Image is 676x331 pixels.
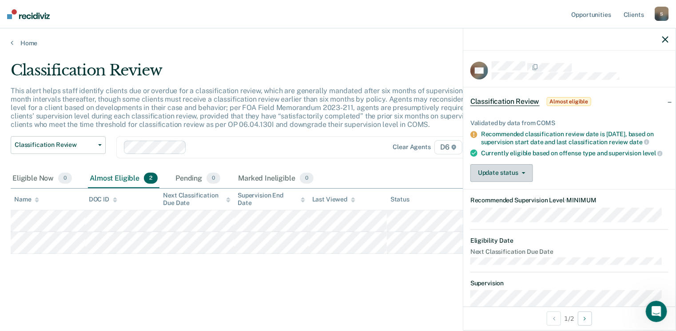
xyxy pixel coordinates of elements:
dt: Eligibility Date [470,237,668,244]
div: DOC ID [89,196,117,203]
dt: Supervision [470,280,668,287]
div: Name [14,196,39,203]
div: Recommended classification review date is [DATE], based on supervision start date and last classi... [481,130,668,146]
div: Pending [174,169,222,189]
span: 2 [144,173,158,184]
button: Update status [470,164,533,182]
div: Classification Review [11,61,518,87]
iframe: Intercom live chat [646,301,667,322]
span: D6 [434,140,462,154]
dt: Recommended Supervision Level MINIMUM [470,197,668,204]
dt: Next Classification Due Date [470,248,668,256]
span: • [565,197,567,204]
span: level [643,150,663,157]
div: Marked Ineligible [236,169,315,189]
button: Next Opportunity [578,311,592,326]
span: Classification Review [470,97,540,106]
p: This alert helps staff identify clients due or overdue for a classification review, which are gen... [11,87,515,129]
div: Currently eligible based on offense type and supervision [481,149,668,157]
div: Next Classification Due Date [163,192,231,207]
span: 0 [58,173,72,184]
div: S [655,7,669,21]
span: Almost eligible [547,97,591,106]
div: Almost Eligible [88,169,159,189]
div: Status [390,196,410,203]
span: 0 [300,173,314,184]
div: Eligible Now [11,169,74,189]
div: 1 / 2 [463,307,676,330]
span: 0 [207,173,220,184]
div: Clear agents [393,143,431,151]
div: Classification ReviewAlmost eligible [463,87,676,116]
span: Classification Review [15,141,95,149]
div: Last Viewed [312,196,355,203]
img: Recidiviz [7,9,50,19]
a: Home [11,39,665,47]
button: Previous Opportunity [547,311,561,326]
div: Validated by data from COMS [470,119,668,127]
div: Supervision End Date [238,192,305,207]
